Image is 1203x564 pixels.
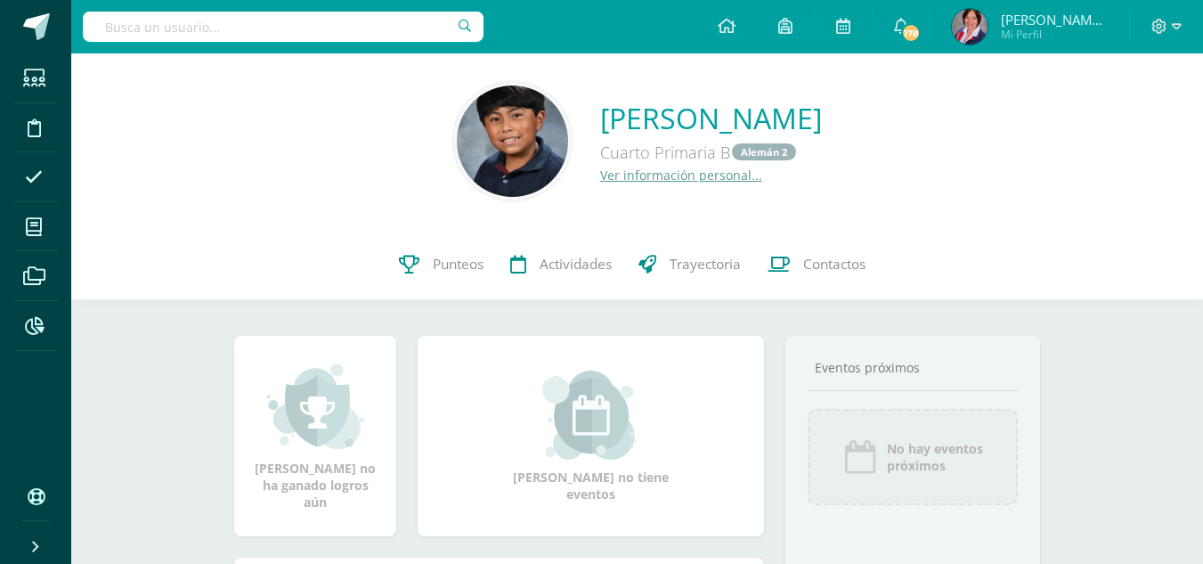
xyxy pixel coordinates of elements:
[540,255,612,274] span: Actividades
[457,86,568,197] img: d7c640e420328c38d7c70f2160853bf1.png
[542,371,639,460] img: event_small.png
[433,255,484,274] span: Punteos
[670,255,741,274] span: Trayectoria
[842,439,878,475] img: event_icon.png
[803,255,866,274] span: Contactos
[83,12,484,42] input: Busca un usuario...
[252,362,378,511] div: [PERSON_NAME] no ha ganado logros aún
[386,229,497,300] a: Punteos
[600,99,822,137] a: [PERSON_NAME]
[887,440,983,474] span: No hay eventos próximos
[600,167,762,184] a: Ver información personal...
[267,362,364,451] img: achievement_small.png
[808,359,1018,376] div: Eventos próximos
[625,229,754,300] a: Trayectoria
[502,371,680,503] div: [PERSON_NAME] no tiene eventos
[1001,27,1108,42] span: Mi Perfil
[600,137,822,167] div: Cuarto Primaria B
[754,229,879,300] a: Contactos
[952,9,988,45] img: 9cc45377ee35837361e2d5ac646c5eda.png
[1001,11,1108,29] span: [PERSON_NAME] de [GEOGRAPHIC_DATA]
[497,229,625,300] a: Actividades
[732,143,796,160] a: Alemán 2
[901,23,921,43] span: 178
